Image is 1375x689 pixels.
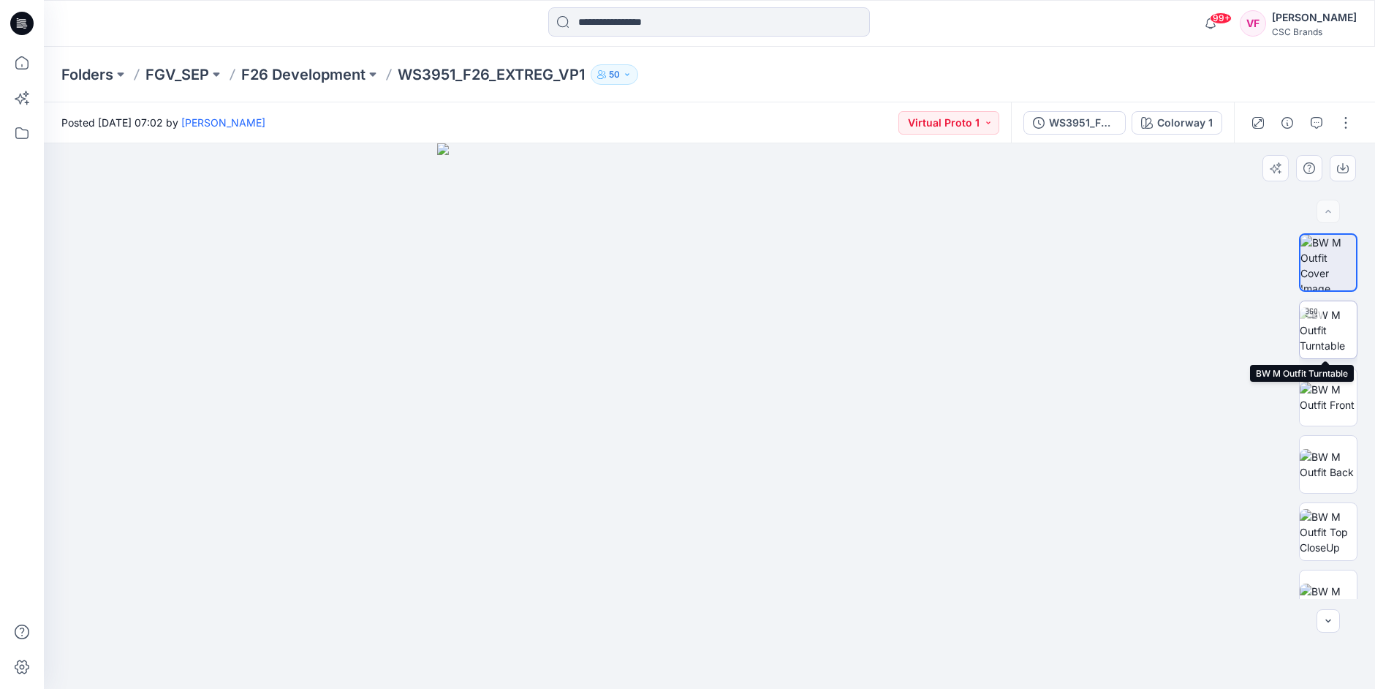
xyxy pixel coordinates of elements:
[1300,449,1357,480] img: BW M Outfit Back
[1300,584,1357,614] img: BW M Outfit Left
[398,64,585,85] p: WS3951_F26_EXTREG_VP1
[61,64,113,85] a: Folders
[181,116,265,129] a: [PERSON_NAME]
[1132,111,1222,135] button: Colorway 1
[609,67,620,83] p: 50
[1023,111,1126,135] button: WS3951_F26_EXTREG_VP1
[1276,111,1299,135] button: Details
[241,64,365,85] a: F26 Development
[1300,235,1356,290] img: BW M Outfit Cover Image NRM
[591,64,638,85] button: 50
[1157,115,1213,131] div: Colorway 1
[1210,12,1232,24] span: 99+
[1300,509,1357,555] img: BW M Outfit Top CloseUp
[1049,115,1116,131] div: WS3951_F26_EXTREG_VP1
[1240,10,1266,37] div: VF
[437,143,982,689] img: eyJhbGciOiJIUzI1NiIsImtpZCI6IjAiLCJzbHQiOiJzZXMiLCJ0eXAiOiJKV1QifQ.eyJkYXRhIjp7InR5cGUiOiJzdG9yYW...
[1300,307,1357,353] img: BW M Outfit Turntable
[1300,382,1357,413] img: BW M Outfit Front
[145,64,209,85] a: FGV_SEP
[1272,26,1357,37] div: CSC Brands
[1272,9,1357,26] div: [PERSON_NAME]
[61,115,265,130] span: Posted [DATE] 07:02 by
